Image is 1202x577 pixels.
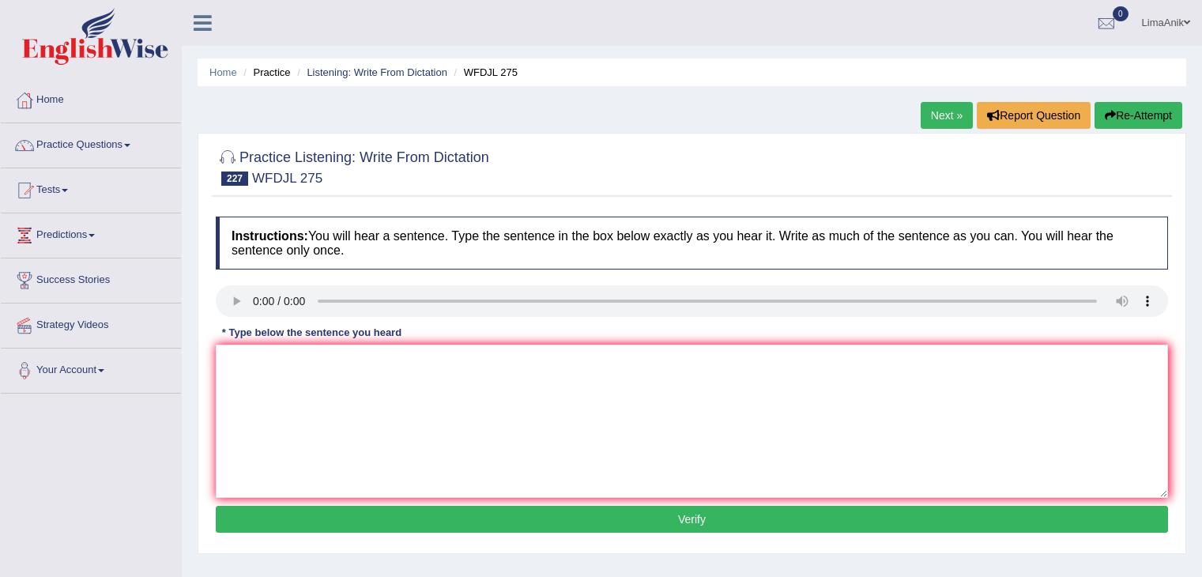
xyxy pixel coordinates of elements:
button: Verify [216,506,1168,533]
a: Listening: Write From Dictation [307,66,447,78]
h4: You will hear a sentence. Type the sentence in the box below exactly as you hear it. Write as muc... [216,217,1168,270]
a: Predictions [1,213,181,253]
a: Home [209,66,237,78]
small: WFDJL 275 [252,171,322,186]
a: Practice Questions [1,123,181,163]
li: WFDJL 275 [450,65,518,80]
div: * Type below the sentence you heard [216,325,408,340]
a: Home [1,78,181,118]
span: 0 [1113,6,1129,21]
a: Success Stories [1,258,181,298]
a: Tests [1,168,181,208]
li: Practice [239,65,290,80]
h2: Practice Listening: Write From Dictation [216,146,489,186]
button: Re-Attempt [1095,102,1182,129]
b: Instructions: [232,229,308,243]
a: Next » [921,102,973,129]
span: 227 [221,172,248,186]
button: Report Question [977,102,1091,129]
a: Your Account [1,349,181,388]
a: Strategy Videos [1,304,181,343]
